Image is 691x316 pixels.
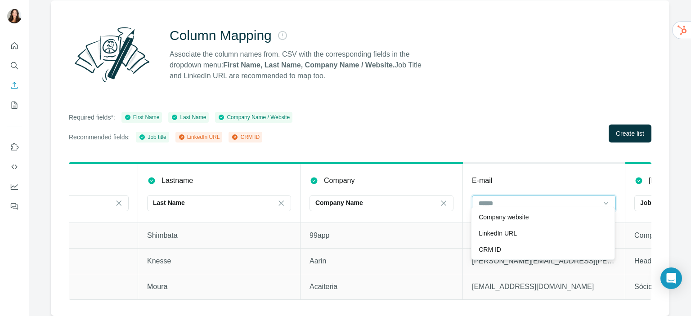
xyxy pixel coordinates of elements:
[310,281,453,292] p: Acaiteria
[660,267,682,289] div: Open Intercom Messenger
[218,113,290,121] div: Company Name / Website
[171,113,206,121] div: Last Name
[178,133,220,141] div: LinkedIn URL
[616,129,644,138] span: Create list
[479,213,529,222] p: Company website
[7,58,22,74] button: Search
[640,198,664,207] p: Job title
[7,198,22,214] button: Feedback
[7,97,22,113] button: My lists
[472,256,616,267] p: [PERSON_NAME][EMAIL_ADDRESS][PERSON_NAME][PERSON_NAME][DOMAIN_NAME]
[69,133,130,142] p: Recommended fields:
[170,49,430,81] p: Associate the column names from. CSV with the corresponding fields in the dropdown menu: Job Titl...
[153,198,185,207] p: Last Name
[147,281,291,292] p: Moura
[147,230,291,241] p: Shimbata
[69,22,155,87] img: Surfe Illustration - Column Mapping
[472,281,616,292] p: [EMAIL_ADDRESS][DOMAIN_NAME]
[7,9,22,23] img: Avatar
[7,38,22,54] button: Quick start
[7,159,22,175] button: Use Surfe API
[69,113,115,122] p: Required fields*:
[472,175,492,186] p: E-mail
[147,256,291,267] p: Knesse
[231,133,260,141] div: CRM ID
[162,175,193,186] p: Lastname
[170,27,272,44] h2: Column Mapping
[124,113,160,121] div: First Name
[310,256,453,267] p: Aarin
[609,125,651,142] button: Create list
[7,178,22,195] button: Dashboard
[7,77,22,93] button: Enrich CSV
[315,198,363,207] p: Company Name
[310,230,453,241] p: 99app
[7,139,22,155] button: Use Surfe on LinkedIn
[479,229,517,238] p: LinkedIn URL
[139,133,166,141] div: Job title
[324,175,354,186] p: Company
[223,61,395,69] strong: First Name, Last Name, Company Name / Website.
[479,245,501,254] p: CRM ID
